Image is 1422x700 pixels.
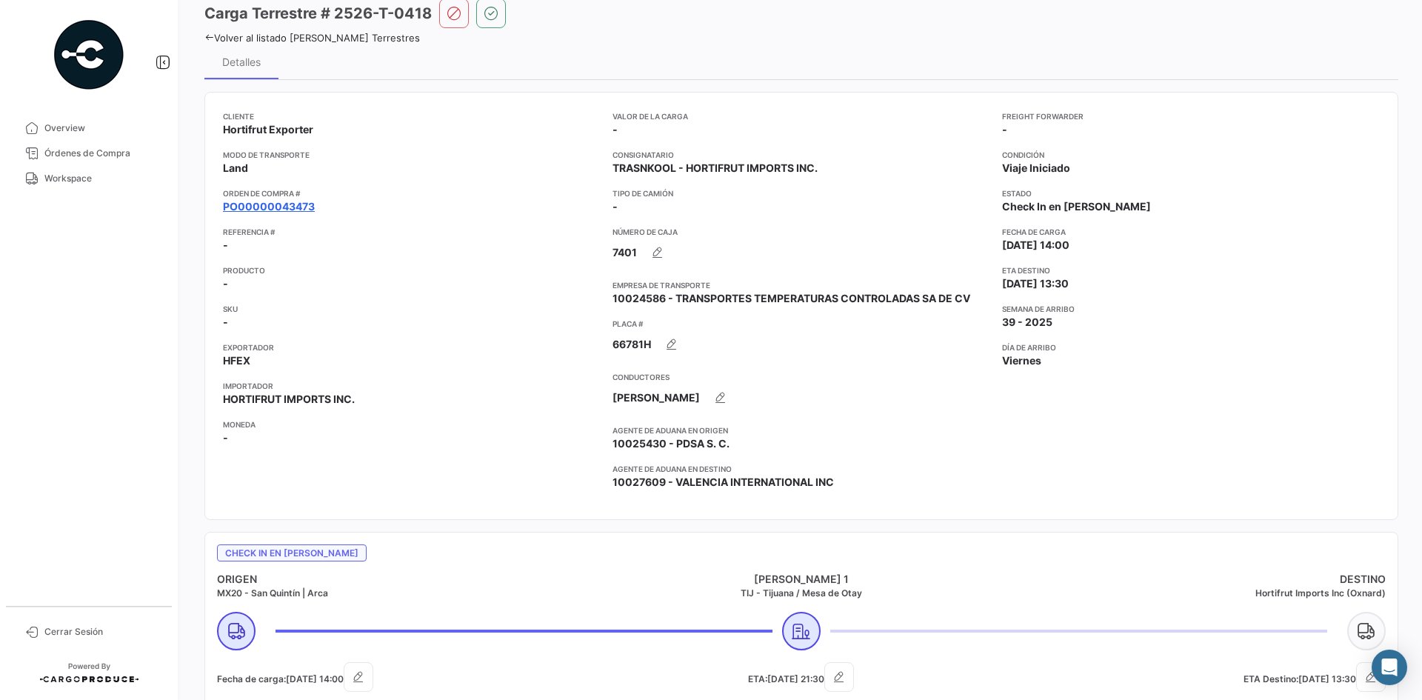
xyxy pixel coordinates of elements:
span: 10025430 - PDSA S. C. [612,436,730,451]
span: [DATE] 14:00 [1002,238,1069,253]
h4: ORIGEN [217,572,607,587]
app-card-info-title: Importador [223,380,601,392]
app-card-info-title: SKU [223,303,601,315]
span: - [223,238,228,253]
span: Overview [44,121,160,135]
h3: Carga Terrestre # 2526-T-0418 [204,3,432,24]
h5: TIJ - Tijuana / Mesa de Otay [607,587,996,600]
app-card-info-title: Semana de Arribo [1002,303,1380,315]
a: Workspace [12,166,166,191]
span: - [223,430,228,445]
span: 39 - 2025 [1002,315,1052,330]
app-card-info-title: Día de Arribo [1002,341,1380,353]
app-card-info-title: Empresa de Transporte [612,279,990,291]
h5: ETA: [607,662,996,692]
app-card-info-title: Condición [1002,149,1380,161]
span: - [612,122,618,137]
app-card-info-title: Orden de Compra # [223,187,601,199]
h5: MX20 - San Quintín | Arca [217,587,607,600]
div: Abrir Intercom Messenger [1372,650,1407,685]
app-card-info-title: Cliente [223,110,601,122]
span: Cerrar Sesión [44,625,160,639]
app-card-info-title: Moneda [223,419,601,430]
span: [DATE] 13:30 [1298,673,1356,684]
a: PO00000043473 [223,199,315,214]
app-card-info-title: Referencia # [223,226,601,238]
app-card-info-title: Valor de la Carga [612,110,990,122]
span: HFEX [223,353,250,368]
app-card-info-title: Agente de Aduana en Destino [612,463,990,475]
span: Check In en [PERSON_NAME] [1002,199,1151,214]
app-card-info-title: Tipo de Camión [612,187,990,199]
h5: Hortifrut Imports Inc (Oxnard) [996,587,1386,600]
h4: [PERSON_NAME] 1 [607,572,996,587]
app-card-info-title: ETA Destino [1002,264,1380,276]
app-card-info-title: Fecha de carga [1002,226,1380,238]
a: Órdenes de Compra [12,141,166,166]
app-card-info-title: Agente de Aduana en Origen [612,424,990,436]
div: Detalles [222,56,261,68]
app-card-info-title: Consignatario [612,149,990,161]
span: 10024586 - TRANSPORTES TEMPERATURAS CONTROLADAS SA DE CV [612,291,970,306]
span: Workspace [44,172,160,185]
span: - [612,199,618,214]
span: Viaje Iniciado [1002,161,1070,176]
app-card-info-title: Exportador [223,341,601,353]
span: [DATE] 21:30 [767,673,824,684]
a: Overview [12,116,166,141]
app-card-info-title: Placa # [612,318,990,330]
span: 7401 [612,245,637,260]
span: [PERSON_NAME] [612,390,700,405]
span: HORTIFRUT IMPORTS INC. [223,392,355,407]
span: TRASNKOOL - HORTIFRUT IMPORTS INC. [612,161,818,176]
img: powered-by.png [52,18,126,92]
a: Volver al listado [PERSON_NAME] Terrestres [204,32,420,44]
span: 66781H [612,337,651,352]
span: Órdenes de Compra [44,147,160,160]
span: Land [223,161,248,176]
span: Viernes [1002,353,1041,368]
span: Check In en [PERSON_NAME] [217,544,367,561]
span: 10027609 - VALENCIA INTERNATIONAL INC [612,475,834,490]
span: Hortifrut Exporter [223,122,313,137]
span: - [1002,122,1007,137]
span: [DATE] 13:30 [1002,276,1069,291]
h5: ETA Destino: [996,662,1386,692]
span: [DATE] 14:00 [286,673,344,684]
app-card-info-title: Número de Caja [612,226,990,238]
h5: Fecha de carga: [217,662,607,692]
span: - [223,276,228,291]
app-card-info-title: Conductores [612,371,990,383]
app-card-info-title: Producto [223,264,601,276]
app-card-info-title: Modo de Transporte [223,149,601,161]
span: - [223,315,228,330]
app-card-info-title: Freight Forwarder [1002,110,1380,122]
app-card-info-title: Estado [1002,187,1380,199]
h4: DESTINO [996,572,1386,587]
